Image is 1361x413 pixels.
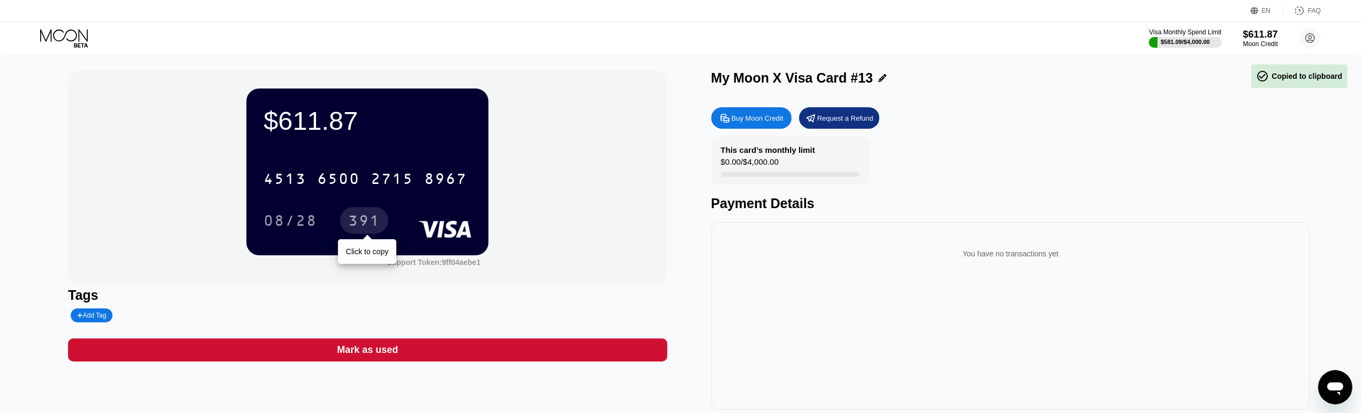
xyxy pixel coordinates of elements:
[68,287,667,303] div: Tags
[255,207,325,234] div: 08/28
[371,172,413,189] div: 2715
[1283,5,1321,16] div: FAQ
[68,338,667,362] div: Mark as used
[264,106,471,136] div: $611.87
[348,213,380,231] div: 391
[264,172,306,189] div: 4513
[387,258,480,267] div: Support Token: 9ff04aebe1
[817,114,874,123] div: Request a Refund
[720,239,1302,269] div: You have no transactions yet
[264,213,317,231] div: 08/28
[721,145,815,154] div: This card’s monthly limit
[711,70,873,86] div: My Moon X Visa Card #13
[1243,40,1278,48] div: Moon Credit
[711,196,1310,211] div: Payment Details
[799,107,879,129] div: Request a Refund
[1318,370,1352,404] iframe: Knapp för att öppna meddelandefönstret
[711,107,792,129] div: Buy Moon Credit
[337,344,398,356] div: Mark as used
[1308,7,1321,14] div: FAQ
[387,258,480,267] div: Support Token:9ff04aebe1
[1161,39,1210,45] div: $581.09 / $4,000.00
[1257,70,1342,83] div: Copied to clipboard
[257,165,473,192] div: 4513650027158967
[71,308,112,322] div: Add Tag
[1262,7,1271,14] div: EN
[424,172,467,189] div: 8967
[1149,28,1221,36] div: Visa Monthly Spend Limit
[1149,28,1221,48] div: Visa Monthly Spend Limit$581.09/$4,000.00
[317,172,360,189] div: 6500
[1251,5,1283,16] div: EN
[721,157,779,172] div: $0.00 / $4,000.00
[732,114,784,123] div: Buy Moon Credit
[77,312,106,319] div: Add Tag
[1257,70,1269,83] span: 
[340,207,388,234] div: 391
[1243,29,1278,40] div: $611.87
[346,247,388,256] div: Click to copy
[1243,29,1278,48] div: $611.87Moon Credit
